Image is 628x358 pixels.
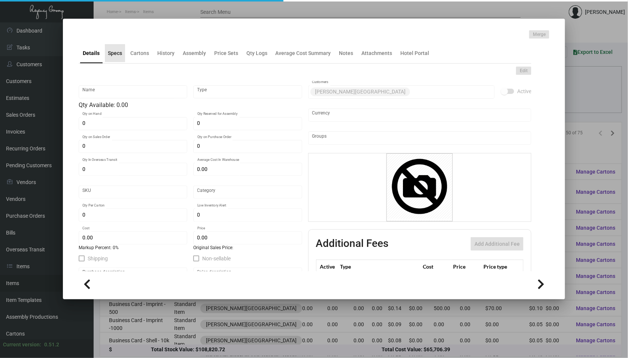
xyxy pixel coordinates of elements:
[421,260,451,273] th: Cost
[362,49,392,57] div: Attachments
[412,89,491,95] input: Add new..
[516,67,531,75] button: Edit
[246,49,267,57] div: Qty Logs
[482,260,515,273] th: Price type
[157,49,175,57] div: History
[130,49,149,57] div: Cartons
[312,135,528,141] input: Add new..
[276,49,331,57] div: Average Cost Summary
[517,87,531,96] span: Active
[533,31,546,38] span: Merge
[316,260,339,273] th: Active
[471,237,524,251] button: Add Additional Fee
[310,88,410,96] mat-chip: [PERSON_NAME][GEOGRAPHIC_DATA]
[108,49,122,57] div: Specs
[183,49,206,57] div: Assembly
[529,30,549,39] button: Merge
[79,101,302,110] div: Qty Available: 0.00
[451,260,482,273] th: Price
[83,49,100,57] div: Details
[88,254,108,263] span: Shipping
[44,341,59,349] div: 0.51.2
[401,49,430,57] div: Hotel Portal
[339,260,421,273] th: Type
[474,241,520,247] span: Add Additional Fee
[316,237,389,251] h2: Additional Fees
[520,68,528,74] span: Edit
[202,254,231,263] span: Non-sellable
[3,341,41,349] div: Current version:
[214,49,238,57] div: Price Sets
[339,49,354,57] div: Notes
